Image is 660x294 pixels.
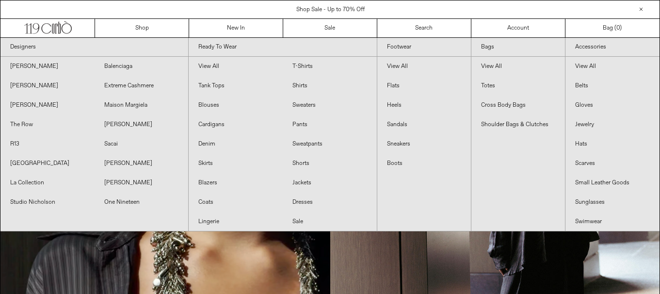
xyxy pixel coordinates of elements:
a: Shoulder Bags & Clutches [471,115,565,134]
a: Shop Sale - Up to 70% Off [296,6,365,14]
a: Small Leather Goods [565,173,660,193]
a: Denim [189,134,283,154]
a: Sweaters [283,96,377,115]
a: Balenciaga [95,57,189,76]
a: Sale [283,212,377,231]
a: Pants [283,115,377,134]
a: Flats [377,76,471,96]
a: Maison Margiela [95,96,189,115]
a: One Nineteen [95,193,189,212]
a: Boots [377,154,471,173]
a: R13 [0,134,95,154]
a: Account [471,19,565,37]
a: Sandals [377,115,471,134]
a: [PERSON_NAME] [95,173,189,193]
a: [PERSON_NAME] [0,57,95,76]
a: Belts [565,76,660,96]
a: Jackets [283,173,377,193]
a: Heels [377,96,471,115]
a: Scarves [565,154,660,173]
a: Cardigans [189,115,283,134]
a: Extreme Cashmere [95,76,189,96]
a: Coats [189,193,283,212]
a: View All [565,57,660,76]
a: Cross Body Bags [471,96,565,115]
a: Hats [565,134,660,154]
a: Ready To Wear [189,38,376,57]
a: Sunglasses [565,193,660,212]
a: Totes [471,76,565,96]
span: ) [616,24,622,33]
a: [PERSON_NAME] [95,115,189,134]
a: Sale [283,19,377,37]
a: Sacai [95,134,189,154]
a: Footwear [377,38,471,57]
a: Jewelry [565,115,660,134]
a: Shorts [283,154,377,173]
a: [PERSON_NAME] [0,96,95,115]
a: View All [377,57,471,76]
a: Bag () [565,19,660,37]
span: 0 [616,24,620,32]
a: [GEOGRAPHIC_DATA] [0,154,95,173]
a: La Collection [0,173,95,193]
a: Accessories [565,38,660,57]
a: Designers [0,38,188,57]
a: Blazers [189,173,283,193]
a: Studio Nicholson [0,193,95,212]
a: [PERSON_NAME] [95,154,189,173]
a: Tank Tops [189,76,283,96]
a: Swimwear [565,212,660,231]
a: T-Shirts [283,57,377,76]
a: View All [471,57,565,76]
a: Sneakers [377,134,471,154]
a: Blouses [189,96,283,115]
a: Bags [471,38,565,57]
a: View All [189,57,283,76]
a: Lingerie [189,212,283,231]
a: New In [189,19,283,37]
a: Dresses [283,193,377,212]
a: Sweatpants [283,134,377,154]
a: Gloves [565,96,660,115]
a: Search [377,19,471,37]
a: [PERSON_NAME] [0,76,95,96]
a: Shop [95,19,189,37]
a: Skirts [189,154,283,173]
a: Shirts [283,76,377,96]
a: The Row [0,115,95,134]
